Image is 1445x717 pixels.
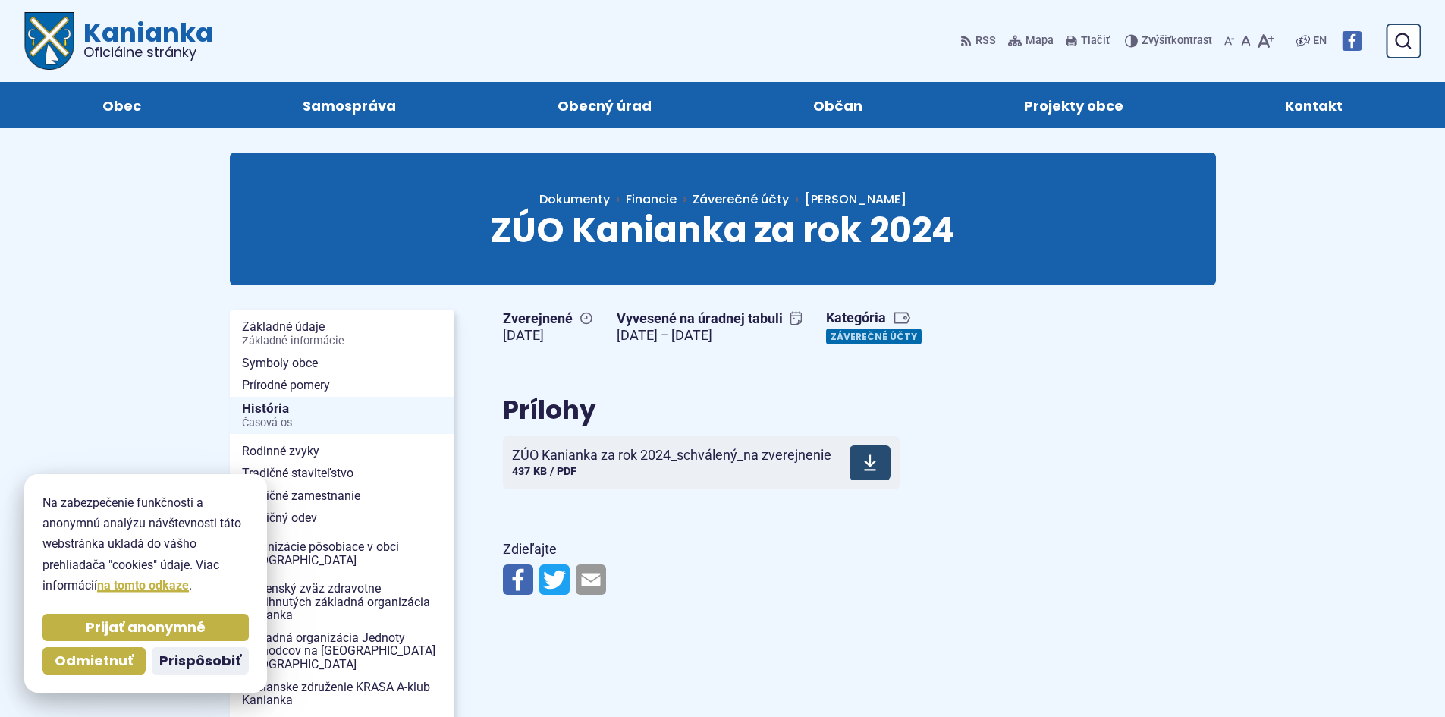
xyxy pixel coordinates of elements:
a: Záverečné účty [826,329,922,344]
button: Zväčšiť veľkosť písma [1254,25,1277,57]
button: Odmietnuť [42,647,146,675]
span: Kanianka [74,20,213,59]
button: Prispôsobiť [152,647,249,675]
h2: Prílohy [503,396,1041,424]
span: Tradičné zamestnanie [242,485,442,508]
a: Základné údajeZákladné informácie [230,316,454,351]
a: Tradičné zamestnanie [230,485,454,508]
span: Prírodné pomery [242,374,442,397]
span: Tradičné staviteľstvo [242,462,442,485]
img: Prejsť na Facebook stránku [1342,31,1362,51]
span: Kategória [826,310,928,327]
button: Nastaviť pôvodnú veľkosť písma [1238,25,1254,57]
span: Zverejnené [503,310,592,328]
span: Vyvesené na úradnej tabuli [617,310,803,328]
figcaption: [DATE] [503,327,592,344]
span: Financie [626,190,677,208]
a: Rodinné zvyky [230,440,454,463]
span: Samospráva [303,82,396,128]
span: História [242,397,442,434]
a: Tradičné staviteľstvo [230,462,454,485]
span: Obecný úrad [558,82,652,128]
a: ZÚO Kanianka za rok 2024_schválený_na zverejnenie 437 KB / PDF [503,436,900,489]
span: Dokumenty [539,190,610,208]
span: RSS [975,32,996,50]
span: Tradičný odev [242,507,442,530]
button: Zvýšiťkontrast [1125,25,1215,57]
a: Občan [748,82,928,128]
button: Zmenšiť veľkosť písma [1221,25,1238,57]
span: [PERSON_NAME] [805,190,906,208]
a: Kontakt [1220,82,1409,128]
span: Slovenský zväz zdravotne postihnutých základná organizácia Kanianka [242,577,442,627]
img: Zdieľať na Facebooku [503,564,533,595]
img: Prejsť na domovskú stránku [24,12,74,70]
a: Organizácie pôsobiace v obci [GEOGRAPHIC_DATA] [230,536,454,571]
button: Tlačiť [1063,25,1113,57]
span: Zvýšiť [1142,34,1171,47]
a: [PERSON_NAME] [789,190,906,208]
p: Zdieľajte [503,538,1041,561]
a: EN [1310,32,1330,50]
span: Symboly obce [242,352,442,375]
a: Obec [36,82,206,128]
a: Projekty obce [959,82,1189,128]
span: 437 KB / PDF [512,465,576,478]
a: RSS [960,25,999,57]
a: na tomto odkaze [97,578,189,593]
img: Zdieľať na Twitteri [539,564,570,595]
a: Záverečné účty [693,190,789,208]
p: Na zabezpečenie funkčnosti a anonymnú analýzu návštevnosti táto webstránka ukladá do vášho prehli... [42,492,249,596]
span: Oficiálne stránky [83,46,213,59]
figcaption: [DATE] − [DATE] [617,327,803,344]
a: Mapa [1005,25,1057,57]
span: Občianske združenie KRASA A-klub Kanianka [242,676,442,712]
span: Časová os [242,417,442,429]
span: Organizácie pôsobiace v obci [GEOGRAPHIC_DATA] [242,536,442,571]
span: Kontakt [1285,82,1343,128]
img: Zdieľať e-mailom [576,564,606,595]
span: Tlačiť [1081,35,1110,48]
a: Občianske združenie KRASA A-klub Kanianka [230,676,454,712]
a: Základná organizácia Jednoty dôchodcov na [GEOGRAPHIC_DATA] [GEOGRAPHIC_DATA] [230,627,454,676]
span: Základná organizácia Jednoty dôchodcov na [GEOGRAPHIC_DATA] [GEOGRAPHIC_DATA] [242,627,442,676]
span: ZÚO Kanianka za rok 2024 [491,206,955,254]
a: Samospráva [237,82,461,128]
span: Projekty obce [1024,82,1123,128]
span: Prijať anonymné [86,619,206,637]
span: ZÚO Kanianka za rok 2024_schválený_na zverejnenie [512,448,831,463]
span: Základné údaje [242,316,442,351]
span: EN [1313,32,1327,50]
a: Logo Kanianka, prejsť na domovskú stránku. [24,12,213,70]
a: Symboly obce [230,352,454,375]
a: Financie [626,190,693,208]
a: Dokumenty [539,190,626,208]
span: Prispôsobiť [159,653,241,670]
a: Obecný úrad [492,82,717,128]
span: Mapa [1026,32,1054,50]
span: kontrast [1142,35,1212,48]
span: Základné informácie [242,335,442,347]
span: Odmietnuť [55,653,134,670]
a: Slovenský zväz zdravotne postihnutých základná organizácia Kanianka [230,577,454,627]
a: Prírodné pomery [230,374,454,397]
span: Rodinné zvyky [242,440,442,463]
a: HistóriaČasová os [230,397,454,434]
span: Obec [102,82,141,128]
button: Prijať anonymné [42,614,249,641]
span: Občan [813,82,862,128]
a: Tradičný odev [230,507,454,530]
